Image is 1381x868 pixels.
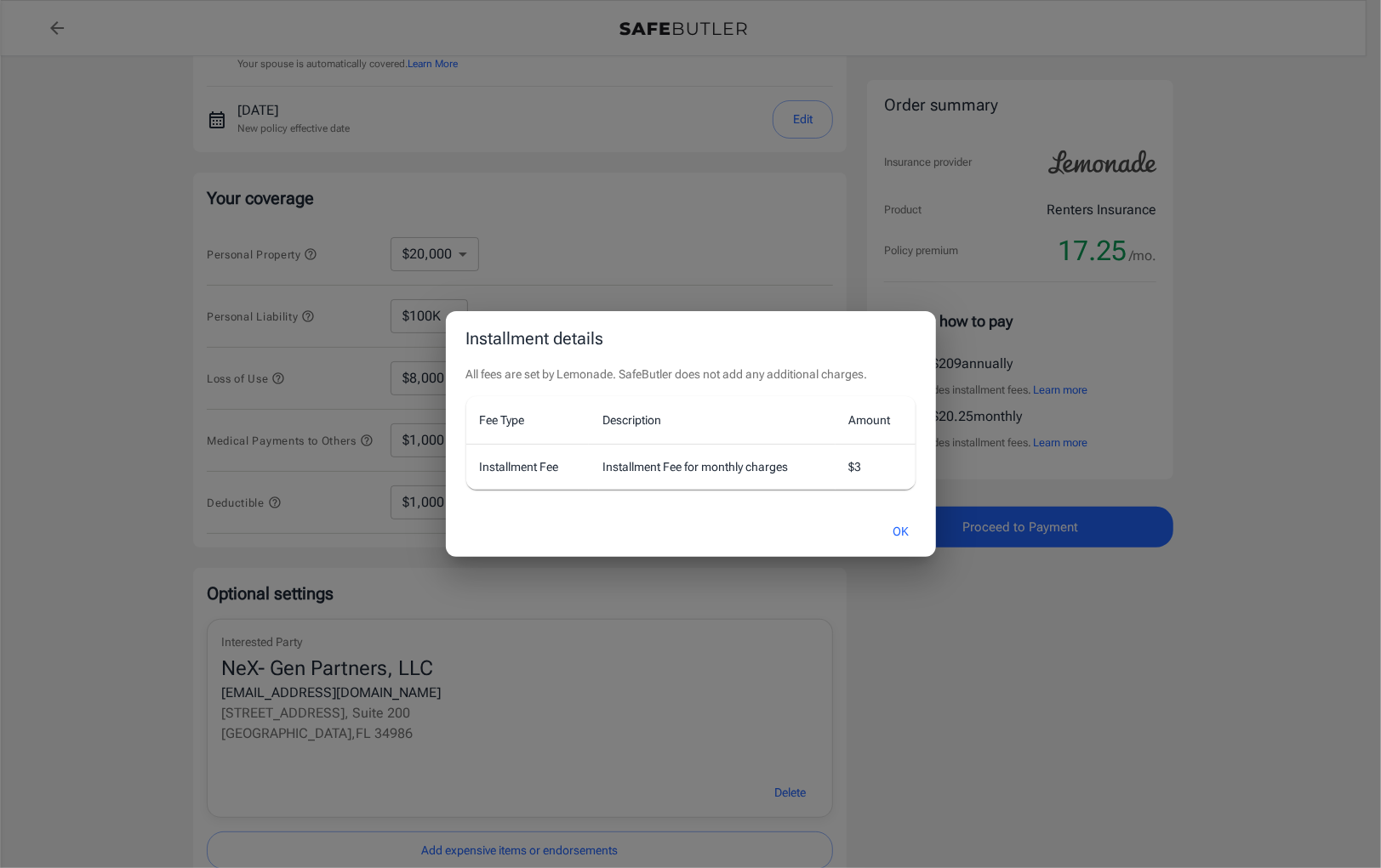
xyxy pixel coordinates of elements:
td: Installment Fee for monthly charges [589,445,835,490]
td: $3 [836,445,916,490]
button: OK [874,513,929,550]
h2: Installment details [446,311,936,366]
p: All fees are set by Lemonade. SafeButler does not add any additional charges. [466,366,916,383]
td: Installment Fee [466,445,590,490]
th: Description [589,396,835,445]
th: Amount [836,396,916,445]
th: Fee Type [466,396,590,445]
